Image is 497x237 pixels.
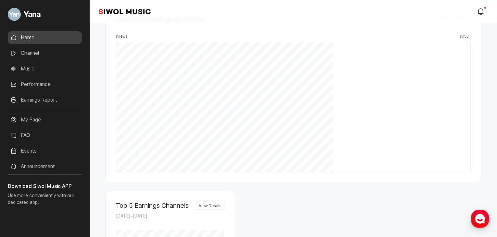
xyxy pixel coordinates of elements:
[8,5,82,23] a: Go to My Profile
[460,33,471,39] span: ( USD )
[8,47,82,60] a: Channel
[23,8,41,20] span: Yana
[8,144,82,157] a: Events
[8,190,82,211] p: Use more conveniently with our dedicated app!
[96,193,112,198] span: Settings
[84,183,125,199] a: Settings
[8,31,82,44] a: Home
[8,62,82,75] a: Music
[116,213,147,218] span: [DATE] ~ [DATE]
[475,5,488,18] a: modal.notifications
[8,182,82,190] h3: Download Siwol Music APP
[8,113,82,126] a: My Page
[116,33,129,39] span: ( views )
[196,202,224,210] a: View Details
[43,183,84,199] a: Messages
[8,78,82,91] a: Performance
[2,183,43,199] a: Home
[17,193,28,198] span: Home
[8,94,82,106] a: Earnings Report
[116,202,189,209] h2: Top 5 Earnings Channels
[8,129,82,142] a: FAQ
[54,193,73,198] span: Messages
[8,160,82,173] a: Announcement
